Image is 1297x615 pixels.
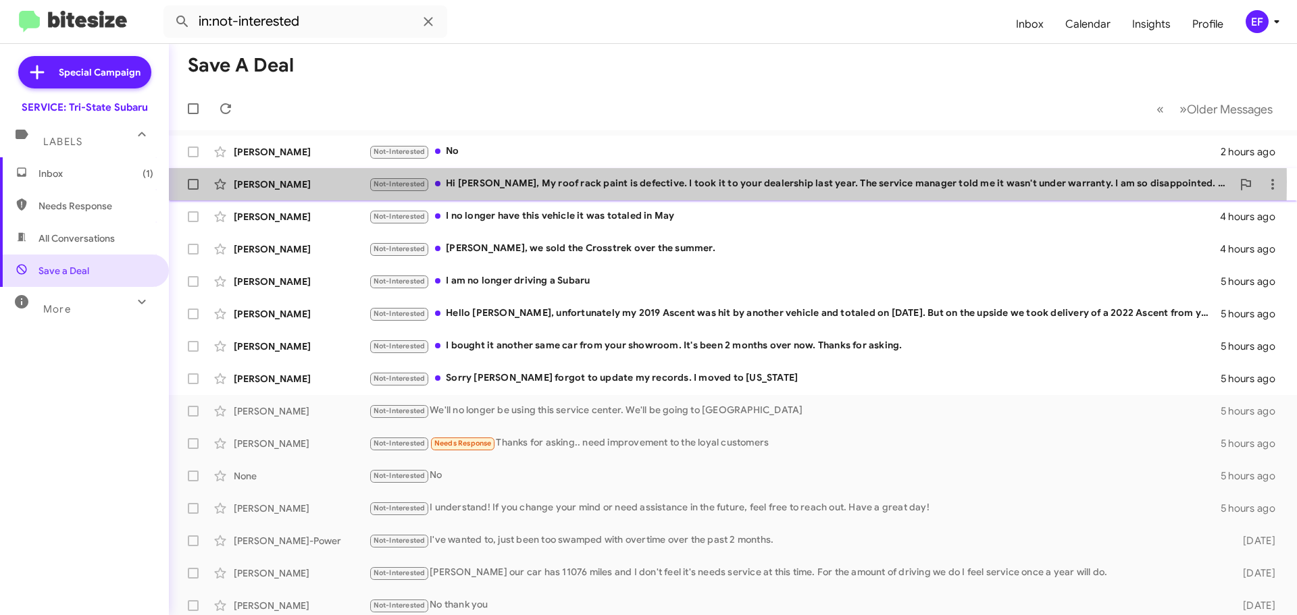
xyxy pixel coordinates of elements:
div: [PERSON_NAME] [234,437,369,450]
div: [DATE] [1221,534,1286,547]
div: EF [1246,10,1269,33]
span: Special Campaign [59,65,141,79]
nav: Page navigation example [1149,95,1281,123]
div: [PERSON_NAME] [234,502,369,515]
div: [PERSON_NAME], we sold the Crosstrek over the summer. [369,241,1220,257]
div: We'll no longer be using this service center. We'll be going to [GEOGRAPHIC_DATA] [369,403,1221,419]
span: More [43,303,71,315]
div: 5 hours ago [1221,372,1286,385]
span: Not-Interested [374,244,426,253]
div: [PERSON_NAME] [234,178,369,191]
div: [PERSON_NAME] [234,145,369,159]
div: 5 hours ago [1221,502,1286,515]
div: [PERSON_NAME] [234,404,369,418]
span: Not-Interested [374,374,426,383]
span: Not-Interested [374,471,426,480]
span: Not-Interested [374,568,426,577]
span: Not-Interested [374,277,426,286]
div: I no longer have this vehicle it was totaled in May [369,209,1220,224]
span: Save a Deal [39,264,89,277]
span: Labels [43,136,82,148]
div: I understand! If you change your mind or need assistance in the future, feel free to reach out. H... [369,500,1221,516]
div: [PERSON_NAME] our car has 11076 miles and I don't feel it's needs service at this time. For the a... [369,565,1221,581]
span: Not-Interested [374,309,426,318]
div: I've wanted to, just been too swamped with overtime over the past 2 months. [369,533,1221,548]
div: [PERSON_NAME] [234,242,369,256]
div: 5 hours ago [1221,469,1286,483]
a: Special Campaign [18,56,151,88]
a: Inbox [1005,5,1054,44]
span: Not-Interested [374,180,426,188]
span: All Conversations [39,232,115,245]
a: Calendar [1054,5,1121,44]
div: 5 hours ago [1221,275,1286,288]
span: (1) [143,167,153,180]
div: [DATE] [1221,599,1286,612]
span: Not-Interested [374,601,426,610]
span: Inbox [39,167,153,180]
div: 5 hours ago [1221,307,1286,321]
span: Not-Interested [374,406,426,415]
div: 4 hours ago [1220,242,1286,256]
div: I bought it another same car from your showroom. It's been 2 months over now. Thanks for asking. [369,338,1221,354]
div: I am no longer driving a Subaru [369,273,1221,289]
div: [PERSON_NAME] [234,599,369,612]
div: [PERSON_NAME] [234,566,369,580]
div: [PERSON_NAME] [234,340,369,353]
a: Insights [1121,5,1181,44]
button: EF [1234,10,1282,33]
div: SERVICE: Tri-State Subaru [22,101,148,114]
div: Hello [PERSON_NAME], unfortunately my 2019 Ascent was hit by another vehicle and totaled on [DATE... [369,306,1221,321]
button: Next [1171,95,1281,123]
a: Profile [1181,5,1234,44]
div: 2 hours ago [1221,145,1286,159]
span: « [1156,101,1164,117]
button: Previous [1148,95,1172,123]
div: No [369,468,1221,483]
div: Sorry [PERSON_NAME] forgot to update my records. I moved to [US_STATE] [369,371,1221,386]
div: No [369,144,1221,159]
span: Not-Interested [374,439,426,448]
div: 5 hours ago [1221,437,1286,450]
div: [PERSON_NAME]-Power [234,534,369,547]
div: [PERSON_NAME] [234,372,369,385]
div: 5 hours ago [1221,340,1286,353]
span: Not-Interested [374,504,426,512]
div: Hi [PERSON_NAME], My roof rack paint is defective. I took it to your dealership last year. The se... [369,176,1232,192]
span: Not-Interested [374,342,426,350]
span: » [1179,101,1187,117]
span: Not-Interested [374,212,426,221]
h1: Save a Deal [188,55,294,76]
div: [DATE] [1221,566,1286,580]
div: 4 hours ago [1220,210,1286,223]
div: No thank you [369,597,1221,613]
div: [PERSON_NAME] [234,307,369,321]
div: 5 hours ago [1221,404,1286,418]
span: Needs Response [434,439,492,448]
span: Not-Interested [374,536,426,545]
div: [PERSON_NAME] [234,275,369,288]
span: Older Messages [1187,102,1273,117]
div: Thanks for asking.. need improvement to the loyal customers [369,435,1221,451]
div: [PERSON_NAME] [234,210,369,223]
span: Not-Interested [374,147,426,156]
span: Needs Response [39,199,153,213]
input: Search [163,5,447,38]
div: None [234,469,369,483]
